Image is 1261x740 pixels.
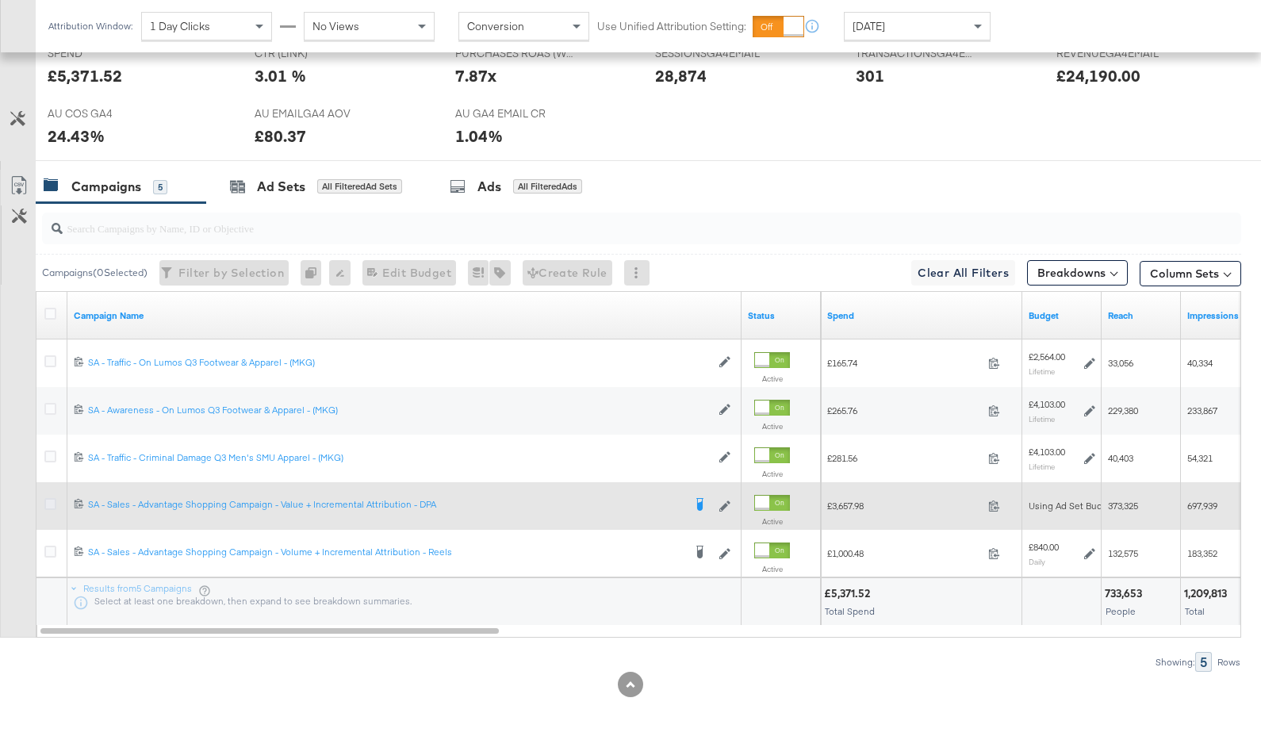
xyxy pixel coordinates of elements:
div: Rows [1217,657,1241,668]
div: Ads [477,178,501,196]
span: People [1106,605,1136,617]
span: [DATE] [853,19,885,33]
span: 40,403 [1108,452,1133,464]
div: 733,653 [1105,586,1147,601]
a: SA - Traffic - Criminal Damage Q3 Men's SMU Apparel - (MKG) [88,451,711,465]
span: £165.74 [827,357,982,369]
span: Clear All Filters [918,263,1009,283]
span: 233,867 [1187,405,1217,416]
span: 54,321 [1187,452,1213,464]
div: Showing: [1155,657,1195,668]
div: £2,564.00 [1029,351,1065,363]
span: PURCHASES ROAS (WEBSITE EVENTS) [455,46,574,61]
span: 1 Day Clicks [150,19,210,33]
label: Use Unified Attribution Setting: [597,19,746,34]
span: £3,657.98 [827,500,982,512]
div: Using Ad Set Budget [1029,500,1117,512]
span: TRANSACTIONSGA4EMAIL [856,46,975,61]
span: CTR (LINK) [255,46,374,61]
div: All Filtered Ad Sets [317,179,402,194]
a: The number of people your ad was served to. [1108,309,1175,322]
a: The total amount spent to date. [827,309,1016,322]
a: SA - Awareness - On Lumos Q3 Footwear & Apparel - (MKG) [88,404,711,417]
sub: Daily [1029,557,1045,566]
div: 3.01 % [255,64,306,87]
span: AU COS GA4 [48,106,167,121]
sub: Lifetime [1029,462,1055,471]
span: No Views [312,19,359,33]
a: Shows the current state of your Ad Campaign. [748,309,814,322]
div: SA - Traffic - Criminal Damage Q3 Men's SMU Apparel - (MKG) [88,451,711,464]
span: 183,352 [1187,547,1217,559]
span: 373,325 [1108,500,1138,512]
label: Active [754,469,790,479]
span: SESSIONSGA4EMAIL [655,46,774,61]
sub: Lifetime [1029,366,1055,376]
div: All Filtered Ads [513,179,582,194]
span: 229,380 [1108,405,1138,416]
input: Search Campaigns by Name, ID or Objective [63,206,1133,237]
span: 33,056 [1108,357,1133,369]
label: Active [754,374,790,384]
span: £281.56 [827,452,982,464]
div: 5 [1195,652,1212,672]
a: SA - Traffic - On Lumos Q3 Footwear & Apparel - (MKG) [88,356,711,370]
div: Ad Sets [257,178,305,196]
span: Conversion [467,19,524,33]
div: 1.04% [455,125,503,148]
div: SA - Sales - Advantage Shopping Campaign - Volume + Incremental Attribution - Reels [88,546,683,558]
label: Active [754,516,790,527]
span: £1,000.48 [827,547,982,559]
div: 5 [153,180,167,194]
div: SA - Awareness - On Lumos Q3 Footwear & Apparel - (MKG) [88,404,711,416]
div: 301 [856,64,884,87]
span: 132,575 [1108,547,1138,559]
div: £4,103.00 [1029,398,1065,411]
a: The number of times your ad was served. On mobile apps an ad is counted as served the first time ... [1187,309,1254,322]
a: SA - Sales - Advantage Shopping Campaign - Volume + Incremental Attribution - Reels [88,546,683,562]
span: Total [1185,605,1205,617]
sub: Lifetime [1029,414,1055,424]
div: Campaigns ( 0 Selected) [42,266,148,280]
div: £4,103.00 [1029,446,1065,458]
div: 0 [301,260,329,286]
div: £840.00 [1029,541,1059,554]
div: Attribution Window: [48,21,133,32]
div: 28,874 [655,64,707,87]
button: Breakdowns [1027,260,1128,286]
div: 7.87x [455,64,496,87]
div: £24,190.00 [1056,64,1140,87]
a: The maximum amount you're willing to spend on your ads, on average each day or over the lifetime ... [1029,309,1095,322]
div: 1,209,813 [1184,586,1232,601]
a: Your campaign name. [74,309,735,322]
span: AU EMAILGA4 AOV [255,106,374,121]
label: Active [754,421,790,431]
span: AU GA4 EMAIL CR [455,106,574,121]
div: £5,371.52 [48,64,122,87]
span: 697,939 [1187,500,1217,512]
div: SA - Sales - Advantage Shopping Campaign - Value + Incremental Attribution - DPA [88,498,683,511]
span: 40,334 [1187,357,1213,369]
div: £5,371.52 [824,586,875,601]
a: SA - Sales - Advantage Shopping Campaign - Value + Incremental Attribution - DPA [88,498,683,514]
div: Campaigns [71,178,141,196]
div: SA - Traffic - On Lumos Q3 Footwear & Apparel - (MKG) [88,356,711,369]
span: £265.76 [827,405,982,416]
div: £80.37 [255,125,306,148]
span: Total Spend [825,605,875,617]
button: Clear All Filters [911,260,1015,286]
span: REVENUEGA4EMAIL [1056,46,1175,61]
button: Column Sets [1140,261,1241,286]
span: SPEND [48,46,167,61]
div: 24.43% [48,125,105,148]
label: Active [754,564,790,574]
